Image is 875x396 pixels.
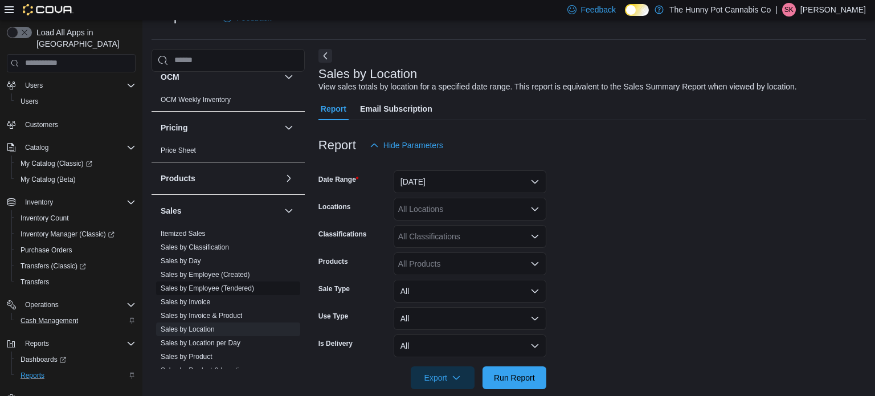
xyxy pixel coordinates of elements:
button: All [394,334,546,357]
span: My Catalog (Classic) [21,159,92,168]
span: OCM Weekly Inventory [161,95,231,104]
span: Purchase Orders [21,246,72,255]
p: The Hunny Pot Cannabis Co [669,3,771,17]
a: Sales by Location [161,325,215,333]
span: Export [418,366,468,389]
button: Cash Management [11,313,140,329]
button: Users [21,79,47,92]
span: Reports [16,369,136,382]
span: Reports [25,339,49,348]
span: Inventory Manager (Classic) [21,230,115,239]
span: Users [25,81,43,90]
button: Purchase Orders [11,242,140,258]
div: View sales totals by location for a specified date range. This report is equivalent to the Sales ... [318,81,797,93]
h3: Products [161,173,195,184]
button: Open list of options [530,205,539,214]
button: My Catalog (Beta) [11,172,140,187]
span: Sales by Employee (Created) [161,270,250,279]
span: Inventory Count [21,214,69,223]
button: Users [11,93,140,109]
a: Inventory Manager (Classic) [16,227,119,241]
span: Dark Mode [625,16,625,17]
button: Reports [2,336,140,352]
button: Run Report [483,366,546,389]
span: Sales by Location per Day [161,338,240,348]
h3: Sales by Location [318,67,418,81]
a: Transfers [16,275,54,289]
button: All [394,307,546,330]
a: Sales by Employee (Created) [161,271,250,279]
div: OCM [152,93,305,111]
button: Catalog [21,141,53,154]
span: Sales by Day [161,256,201,266]
h3: Pricing [161,122,187,133]
span: Dashboards [16,353,136,366]
a: My Catalog (Classic) [11,156,140,172]
label: Classifications [318,230,367,239]
label: Date Range [318,175,359,184]
a: Sales by Classification [161,243,229,251]
button: OCM [161,71,280,83]
a: Sales by Employee (Tendered) [161,284,254,292]
button: Customers [2,116,140,133]
span: Transfers (Classic) [21,262,86,271]
a: Reports [16,369,49,382]
span: Inventory Count [16,211,136,225]
h3: Report [318,138,356,152]
h3: OCM [161,71,179,83]
a: Transfers (Classic) [11,258,140,274]
span: Transfers (Classic) [16,259,136,273]
span: My Catalog (Beta) [16,173,136,186]
span: Operations [21,298,136,312]
button: Operations [2,297,140,313]
span: Purchase Orders [16,243,136,257]
span: Customers [21,117,136,132]
button: Reports [11,368,140,383]
a: Dashboards [16,353,71,366]
button: Reports [21,337,54,350]
a: Dashboards [11,352,140,368]
span: Email Subscription [360,97,432,120]
span: Users [21,97,38,106]
a: My Catalog (Classic) [16,157,97,170]
button: Inventory [2,194,140,210]
button: Transfers [11,274,140,290]
span: Dashboards [21,355,66,364]
a: Transfers (Classic) [16,259,91,273]
span: Price Sheet [161,146,196,155]
p: [PERSON_NAME] [800,3,866,17]
a: Price Sheet [161,146,196,154]
a: Inventory Count [16,211,73,225]
span: Catalog [25,143,48,152]
span: Users [21,79,136,92]
button: Hide Parameters [365,134,448,157]
a: Sales by Invoice & Product [161,312,242,320]
button: Open list of options [530,259,539,268]
button: Next [318,49,332,63]
a: Sales by Product & Location [161,366,247,374]
a: Sales by Product [161,353,212,361]
button: OCM [282,70,296,84]
span: Reports [21,337,136,350]
button: Inventory Count [11,210,140,226]
button: Inventory [21,195,58,209]
span: Inventory [25,198,53,207]
span: Sales by Location [161,325,215,334]
span: Sales by Employee (Tendered) [161,284,254,293]
button: Sales [282,204,296,218]
span: Transfers [16,275,136,289]
div: Pricing [152,144,305,162]
span: Transfers [21,277,49,287]
p: | [775,3,778,17]
span: My Catalog (Beta) [21,175,76,184]
span: Users [16,95,136,108]
span: Operations [25,300,59,309]
button: Users [2,77,140,93]
span: Load All Apps in [GEOGRAPHIC_DATA] [32,27,136,50]
a: Purchase Orders [16,243,77,257]
span: Report [321,97,346,120]
button: Sales [161,205,280,217]
button: Open list of options [530,232,539,241]
span: Hide Parameters [383,140,443,151]
span: Run Report [494,372,535,383]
